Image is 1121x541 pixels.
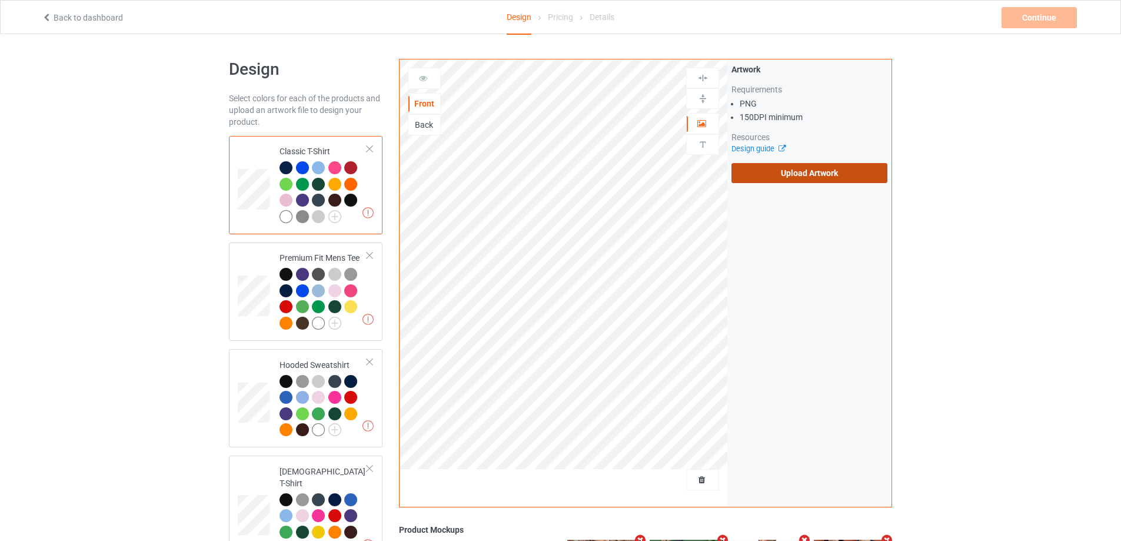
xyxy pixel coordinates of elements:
[408,119,440,131] div: Back
[731,64,887,75] div: Artwork
[362,207,374,218] img: exclamation icon
[731,131,887,143] div: Resources
[590,1,614,34] div: Details
[740,111,887,123] li: 150 DPI minimum
[42,13,123,22] a: Back to dashboard
[229,243,382,341] div: Premium Fit Mens Tee
[296,210,309,223] img: heather_texture.png
[229,349,382,447] div: Hooded Sweatshirt
[362,314,374,325] img: exclamation icon
[740,98,887,109] li: PNG
[731,163,887,183] label: Upload Artwork
[280,252,367,328] div: Premium Fit Mens Tee
[731,144,785,153] a: Design guide
[328,210,341,223] img: svg+xml;base64,PD94bWwgdmVyc2lvbj0iMS4wIiBlbmNvZGluZz0iVVRGLTgiPz4KPHN2ZyB3aWR0aD0iMjJweCIgaGVpZ2...
[344,268,357,281] img: heather_texture.png
[507,1,531,35] div: Design
[731,84,887,95] div: Requirements
[697,93,708,104] img: svg%3E%0A
[229,136,382,234] div: Classic T-Shirt
[697,139,708,150] img: svg%3E%0A
[280,145,367,222] div: Classic T-Shirt
[399,524,892,536] div: Product Mockups
[408,98,440,109] div: Front
[229,92,382,128] div: Select colors for each of the products and upload an artwork file to design your product.
[328,423,341,436] img: svg+xml;base64,PD94bWwgdmVyc2lvbj0iMS4wIiBlbmNvZGluZz0iVVRGLTgiPz4KPHN2ZyB3aWR0aD0iMjJweCIgaGVpZ2...
[697,72,708,84] img: svg%3E%0A
[280,359,367,436] div: Hooded Sweatshirt
[229,59,382,80] h1: Design
[548,1,573,34] div: Pricing
[362,420,374,432] img: exclamation icon
[328,317,341,330] img: svg+xml;base64,PD94bWwgdmVyc2lvbj0iMS4wIiBlbmNvZGluZz0iVVRGLTgiPz4KPHN2ZyB3aWR0aD0iMjJweCIgaGVpZ2...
